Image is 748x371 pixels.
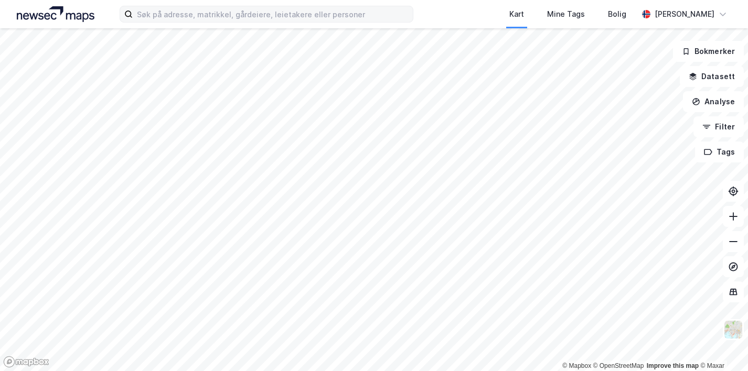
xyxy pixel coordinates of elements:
[608,8,626,20] div: Bolig
[17,6,94,22] img: logo.a4113a55bc3d86da70a041830d287a7e.svg
[547,8,585,20] div: Mine Tags
[509,8,524,20] div: Kart
[655,8,714,20] div: [PERSON_NAME]
[696,321,748,371] iframe: Chat Widget
[133,6,413,22] input: Søk på adresse, matrikkel, gårdeiere, leietakere eller personer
